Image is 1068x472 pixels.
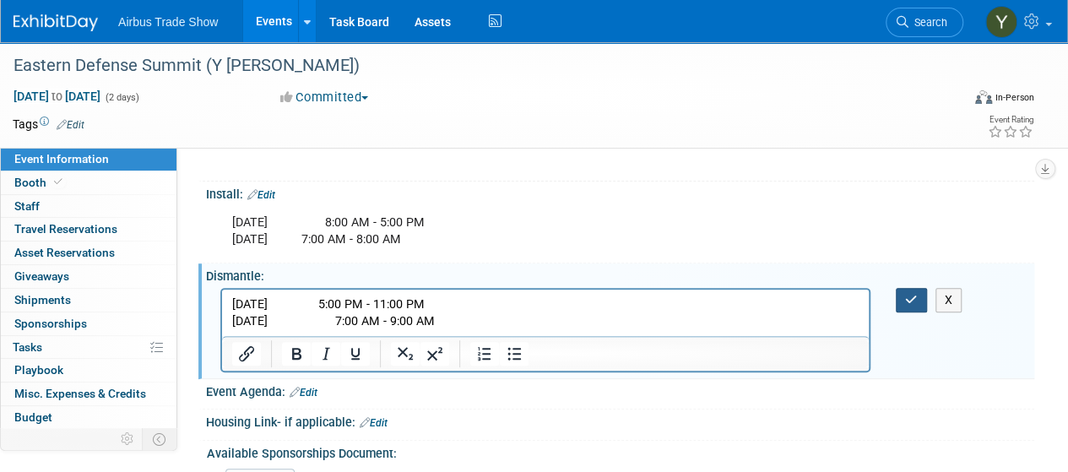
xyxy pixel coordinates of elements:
img: ExhibitDay [14,14,98,31]
span: Misc. Expenses & Credits [14,387,146,400]
a: Edit [290,387,317,399]
td: Tags [13,116,84,133]
span: Event Information [14,152,109,165]
span: Shipments [14,293,71,307]
a: Shipments [1,289,176,312]
div: [DATE] 8:00 AM - 5:00 PM [DATE] 7:00 AM - 8:00 AM [220,206,870,257]
a: Sponsorships [1,312,176,335]
div: Dismantle: [206,263,1034,285]
span: Booth [14,176,66,189]
div: In-Person [995,91,1034,104]
a: Travel Reservations [1,218,176,241]
div: Event Rating [988,116,1033,124]
a: Edit [247,189,275,201]
span: Tasks [13,340,42,354]
button: Underline [341,342,370,366]
a: Asset Reservations [1,241,176,264]
a: Playbook [1,359,176,382]
a: Staff [1,195,176,218]
button: Superscript [420,342,449,366]
button: Italic [312,342,340,366]
span: Sponsorships [14,317,87,330]
span: Staff [14,199,40,213]
a: Edit [57,119,84,131]
span: Budget [14,410,52,424]
span: Travel Reservations [14,222,117,236]
button: Committed [274,89,375,106]
span: [DATE] [DATE] [13,89,101,104]
button: Bullet list [500,342,529,366]
i: Booth reservation complete [54,177,62,187]
span: Airbus Trade Show [118,15,218,29]
a: Booth [1,171,176,194]
td: Toggle Event Tabs [143,428,177,450]
span: to [49,90,65,103]
button: Insert/edit link [232,342,261,366]
span: Asset Reservations [14,246,115,259]
a: Event Information [1,148,176,171]
img: Format-Inperson.png [975,90,992,104]
a: Search [886,8,963,37]
span: Search [908,16,947,29]
a: Edit [360,417,388,429]
span: Giveaways [14,269,69,283]
div: Available Sponsorships Document: [207,441,1027,462]
a: Tasks [1,336,176,359]
div: Housing Link- if applicable: [206,410,1034,431]
td: Personalize Event Tab Strip [113,428,143,450]
div: Event Agenda: [206,379,1034,401]
a: Giveaways [1,265,176,288]
div: Event Format [885,88,1034,113]
div: Install: [206,182,1034,203]
button: Bold [282,342,311,366]
div: Eastern Defense Summit (Y [PERSON_NAME]) [8,51,947,81]
span: (2 days) [104,92,139,103]
a: Misc. Expenses & Credits [1,382,176,405]
button: Numbered list [470,342,499,366]
button: X [935,288,962,312]
img: Yolanda Bauza [985,6,1017,38]
span: Playbook [14,363,63,377]
button: Subscript [391,342,420,366]
iframe: Rich Text Area [222,290,869,336]
a: Budget [1,406,176,429]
